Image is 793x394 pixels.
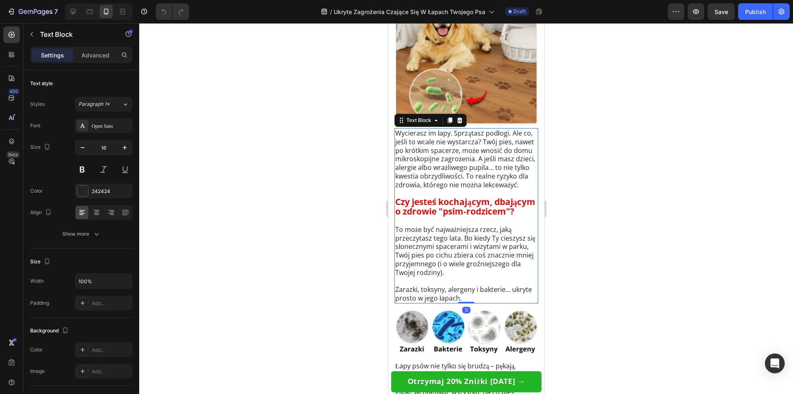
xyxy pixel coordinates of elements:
[30,122,40,129] div: Font
[78,100,110,108] span: Paragraph 1*
[30,227,133,241] button: Show more
[6,280,150,338] img: gempages_570824085659976856-bac735cb-8c88-4ba2-85b4-8ea10f233877.webp
[30,207,53,218] div: Align
[74,284,82,290] div: 0
[92,122,131,130] div: Open Sans
[17,93,45,101] div: Text Block
[765,353,785,373] div: Open Intercom Messenger
[3,3,62,20] button: 7
[6,151,20,158] div: Beta
[30,368,45,375] div: Image
[75,97,133,112] button: Paragraph 1*
[513,8,526,15] span: Draft
[30,299,49,307] div: Padding
[54,7,58,17] p: 7
[388,23,544,394] iframe: To enrich screen reader interactions, please activate Accessibility in Grammarly extension settings
[81,51,109,60] p: Advanced
[745,7,766,16] div: Publish
[156,3,189,20] div: Undo/Redo
[738,3,773,20] button: Publish
[30,187,43,195] div: Color
[92,368,131,375] div: Add...
[30,256,52,267] div: Size
[92,188,131,195] div: 242424
[30,346,43,353] div: Color
[40,29,110,39] p: Text Block
[30,325,70,337] div: Background
[715,8,728,15] span: Save
[7,202,149,254] p: To może być najważniejsza rzecz, jaką przeczytasz tego lata. Bo kiedy Ty cieszysz się słonecznymi...
[8,88,20,95] div: 450
[30,100,45,108] div: Styles
[330,7,332,16] span: /
[708,3,735,20] button: Save
[41,51,64,60] p: Settings
[7,173,147,194] strong: Czy jesteś kochającym, dbającym o zdrowie "psim-rodzicem"?
[30,80,53,87] div: Text style
[30,142,52,153] div: Size
[62,230,101,238] div: Show more
[92,300,131,307] div: Add...
[7,262,149,279] p: Zarazki, toksyny, alergeny i bakterie… ukryte prosto w jego łapach.
[7,105,147,166] span: Wycierasz im łapy. Sprzątasz podłogi. Ale co, jeśli to wcale nie wystarcza? Twój pies, nawet po k...
[92,346,131,354] div: Add...
[334,7,485,16] span: Ukryte Zagrożenia Czające Się W Łapach Twojego Psa
[30,277,44,285] div: Width
[75,274,132,289] input: Auto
